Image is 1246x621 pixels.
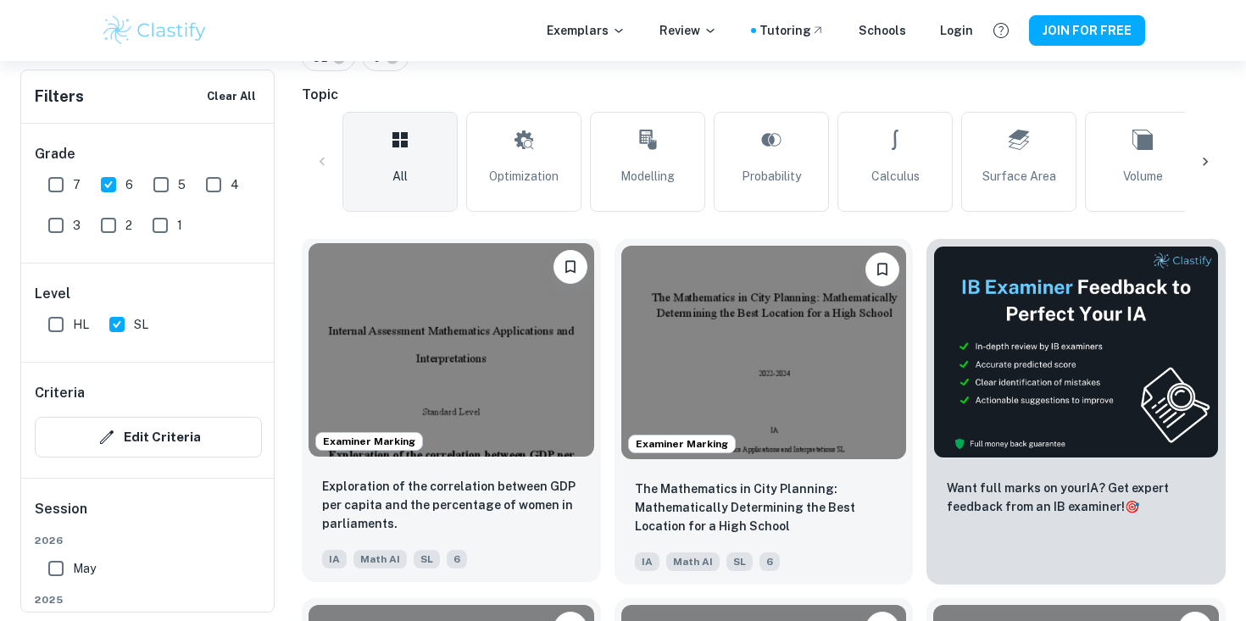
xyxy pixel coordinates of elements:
[101,14,209,47] img: Clastify logo
[414,550,440,568] span: SL
[73,315,89,334] span: HL
[125,175,133,194] span: 6
[447,550,467,568] span: 6
[666,552,720,571] span: Math AI
[865,252,899,286] button: Please log in to bookmark exemplars
[940,21,973,40] a: Login
[635,552,659,571] span: IA
[620,167,675,186] span: Modelling
[859,21,906,40] a: Schools
[73,175,81,194] span: 7
[302,85,1226,105] h6: Topic
[1123,167,1163,186] span: Volume
[73,559,96,578] span: May
[73,216,81,235] span: 3
[35,85,84,108] h6: Filters
[353,550,407,568] span: Math AI
[322,550,347,568] span: IA
[35,499,262,533] h6: Session
[987,16,1015,45] button: Help and Feedback
[134,315,148,334] span: SL
[35,383,85,403] h6: Criteria
[316,434,422,449] span: Examiner Marking
[621,246,907,459] img: Math AI IA example thumbnail: The Mathematics in City Planning: Mathem
[35,284,262,304] h6: Level
[871,167,920,186] span: Calculus
[547,21,626,40] p: Exemplars
[231,175,239,194] span: 4
[759,552,780,571] span: 6
[615,239,914,585] a: Examiner MarkingPlease log in to bookmark exemplarsThe Mathematics in City Planning: Mathematical...
[742,167,801,186] span: Probability
[35,144,262,164] h6: Grade
[125,216,132,235] span: 2
[759,21,825,40] a: Tutoring
[629,436,735,452] span: Examiner Marking
[35,417,262,457] button: Edit Criteria
[726,552,753,571] span: SL
[982,167,1056,186] span: Surface Area
[659,21,717,40] p: Review
[933,246,1219,458] img: Thumbnail
[392,167,408,186] span: All
[178,175,186,194] span: 5
[926,239,1226,585] a: ThumbnailWant full marks on yourIA? Get expert feedback from an IB examiner!
[553,250,587,284] button: Please log in to bookmark exemplars
[1125,500,1139,513] span: 🎯
[203,84,260,109] button: Clear All
[489,167,559,186] span: Optimization
[35,592,262,607] span: 2025
[302,239,601,585] a: Examiner MarkingPlease log in to bookmark exemplarsExploration of the correlation between GDP per...
[309,243,594,457] img: Math AI IA example thumbnail: Exploration of the correlation between G
[322,477,581,533] p: Exploration of the correlation between GDP per capita and the percentage of women in parliaments.
[35,533,262,548] span: 2026
[635,480,893,535] p: The Mathematics in City Planning: Mathematically Determining the Best Location for a High School
[947,479,1205,516] p: Want full marks on your IA ? Get expert feedback from an IB examiner!
[1029,15,1145,46] button: JOIN FOR FREE
[177,216,182,235] span: 1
